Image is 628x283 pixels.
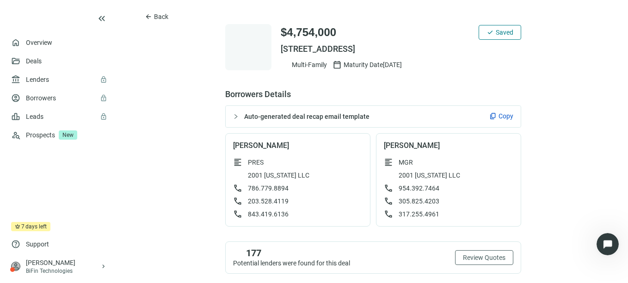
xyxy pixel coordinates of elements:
[244,113,369,120] span: Auto-generated deal recap email template
[100,76,107,83] span: lock
[147,203,161,209] span: Help
[246,247,261,258] span: 177
[62,179,123,216] button: Messages
[20,203,41,209] span: Home
[489,112,497,120] span: content_copy
[399,158,413,167] span: MGR
[233,209,242,219] span: call
[597,233,619,255] iframe: Intercom live chat
[77,203,109,209] span: Messages
[455,250,513,265] button: Review Quotes
[100,113,107,120] span: lock
[384,184,393,193] span: call
[18,81,166,97] p: How can we help?
[18,18,63,32] img: logo
[19,117,155,126] div: Ask a question
[100,263,107,270] span: keyboard_arrow_right
[25,222,47,231] span: days left
[281,43,521,55] span: [STREET_ADDRESS]
[96,13,107,24] button: keyboard_double_arrow_left
[26,39,52,46] a: Overview
[137,9,176,24] button: arrow_backBack
[19,156,155,176] div: Need expert help closing your loan? Connect with our in-house brokers
[226,106,521,127] div: Auto-generated deal recap email templatecontent_copyCopy
[233,114,239,119] span: collapsed
[248,171,309,180] span: 2001 [US_STATE] LLC
[233,259,350,267] span: Potential lenders were found for this deal
[384,158,393,167] span: format_align_left
[233,197,242,206] span: call
[384,141,513,150] span: [PERSON_NAME]
[21,222,25,231] span: 7
[248,158,264,167] span: PRES
[11,240,20,249] span: help
[248,197,289,205] span: 203.528.4119
[159,15,176,31] div: Close
[225,89,521,100] span: Borrowers Details
[463,254,505,261] span: Review Quotes
[292,60,327,69] span: Multi-Family
[233,158,242,167] span: format_align_left
[26,240,49,249] span: Support
[248,185,289,192] span: 786.779.8894
[344,60,402,69] span: Maturity Date [DATE]
[100,94,107,102] span: lock
[399,210,439,218] span: 317.255.4961
[281,25,336,40] span: $4,754,000
[248,210,289,218] span: 843.419.6136
[486,29,494,36] span: check
[399,197,439,205] span: 305.825.4203
[145,13,152,20] span: arrow_back
[123,179,185,216] button: Help
[26,258,100,267] div: [PERSON_NAME]
[384,209,393,219] span: call
[19,126,155,136] div: AI Agent and team can help
[499,111,513,121] span: Copy
[399,171,460,180] span: 2001 [US_STATE] LLC
[233,141,363,150] span: [PERSON_NAME]
[15,224,20,229] span: crown
[479,25,521,40] button: checkSaved
[26,267,100,275] div: BiFin Technologies
[26,126,107,144] a: ProspectsNew
[9,109,176,144] div: Ask a questionAI Agent and team can help
[384,197,393,206] span: call
[26,126,107,144] div: Prospects
[11,262,20,271] span: person
[18,66,166,81] p: Hi there 👋
[154,13,168,20] span: Back
[59,130,77,140] span: New
[233,184,242,193] span: call
[13,153,172,179] a: Need expert help closing your loan? Connect with our in-house brokers
[26,57,42,65] a: Deals
[332,60,342,69] span: calendar_today
[496,29,513,36] span: Saved
[399,185,439,192] span: 954.392.7464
